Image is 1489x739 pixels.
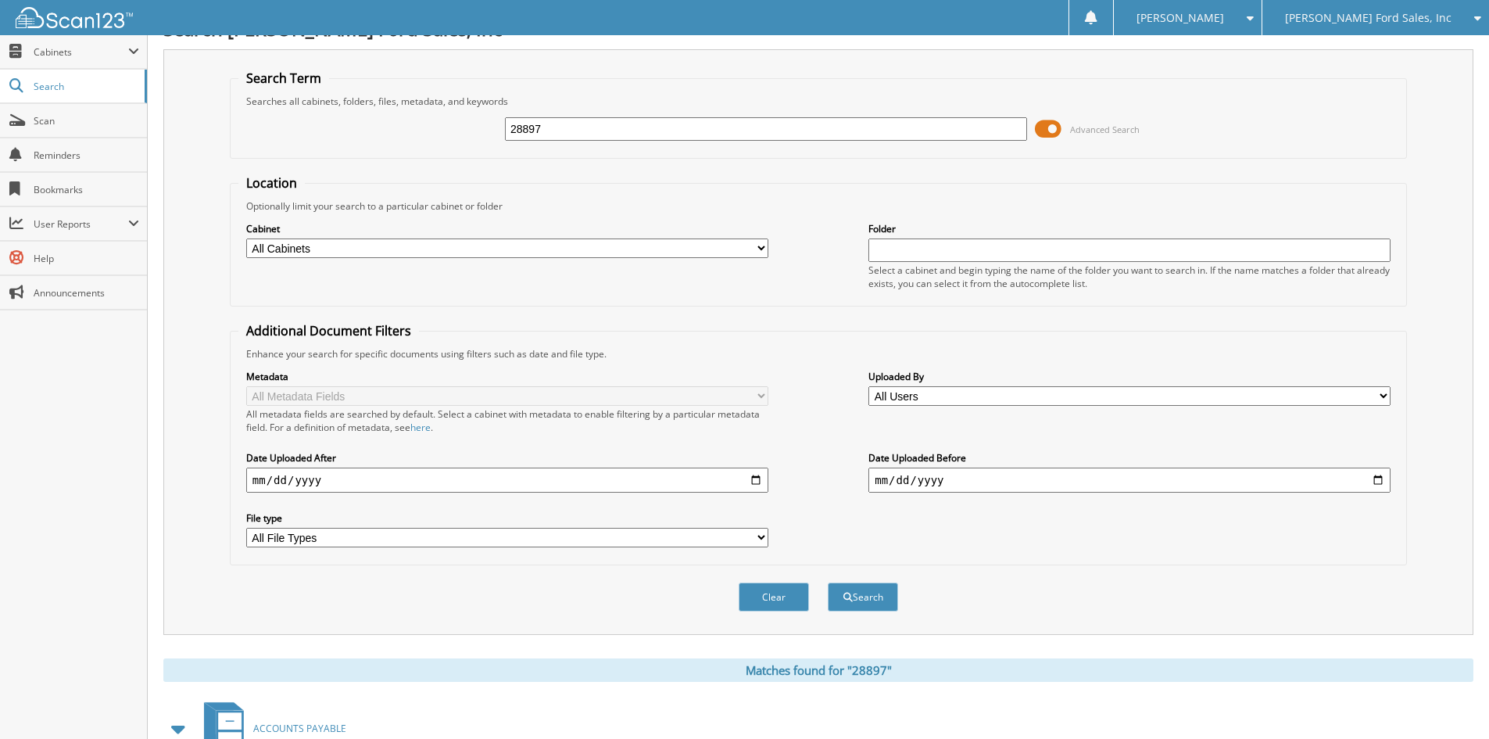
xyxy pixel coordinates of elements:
[1285,13,1451,23] span: [PERSON_NAME] Ford Sales, Inc
[34,183,139,196] span: Bookmarks
[246,370,768,383] label: Metadata
[868,468,1391,493] input: end
[246,407,768,434] div: All metadata fields are searched by default. Select a cabinet with metadata to enable filtering b...
[34,80,137,93] span: Search
[163,658,1473,682] div: Matches found for "28897"
[34,45,128,59] span: Cabinets
[238,322,419,339] legend: Additional Document Filters
[246,468,768,493] input: start
[34,286,139,300] span: Announcements
[828,583,898,612] button: Search
[1136,13,1224,23] span: [PERSON_NAME]
[34,149,139,162] span: Reminders
[238,199,1398,213] div: Optionally limit your search to a particular cabinet or folder
[1070,124,1140,135] span: Advanced Search
[1411,664,1489,739] iframe: Chat Widget
[238,174,305,192] legend: Location
[238,95,1398,108] div: Searches all cabinets, folders, files, metadata, and keywords
[739,583,809,612] button: Clear
[410,421,431,434] a: here
[868,370,1391,383] label: Uploaded By
[16,7,133,28] img: scan123-logo-white.svg
[253,722,346,735] span: ACCOUNTS PAYABLE
[34,252,139,265] span: Help
[868,222,1391,235] label: Folder
[868,264,1391,290] div: Select a cabinet and begin typing the name of the folder you want to search in. If the name match...
[246,222,768,235] label: Cabinet
[246,511,768,525] label: File type
[238,347,1398,361] div: Enhance your search for specific documents using filters such as date and file type.
[246,451,768,465] label: Date Uploaded After
[868,451,1391,465] label: Date Uploaded Before
[34,217,128,231] span: User Reports
[34,114,139,127] span: Scan
[238,70,329,87] legend: Search Term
